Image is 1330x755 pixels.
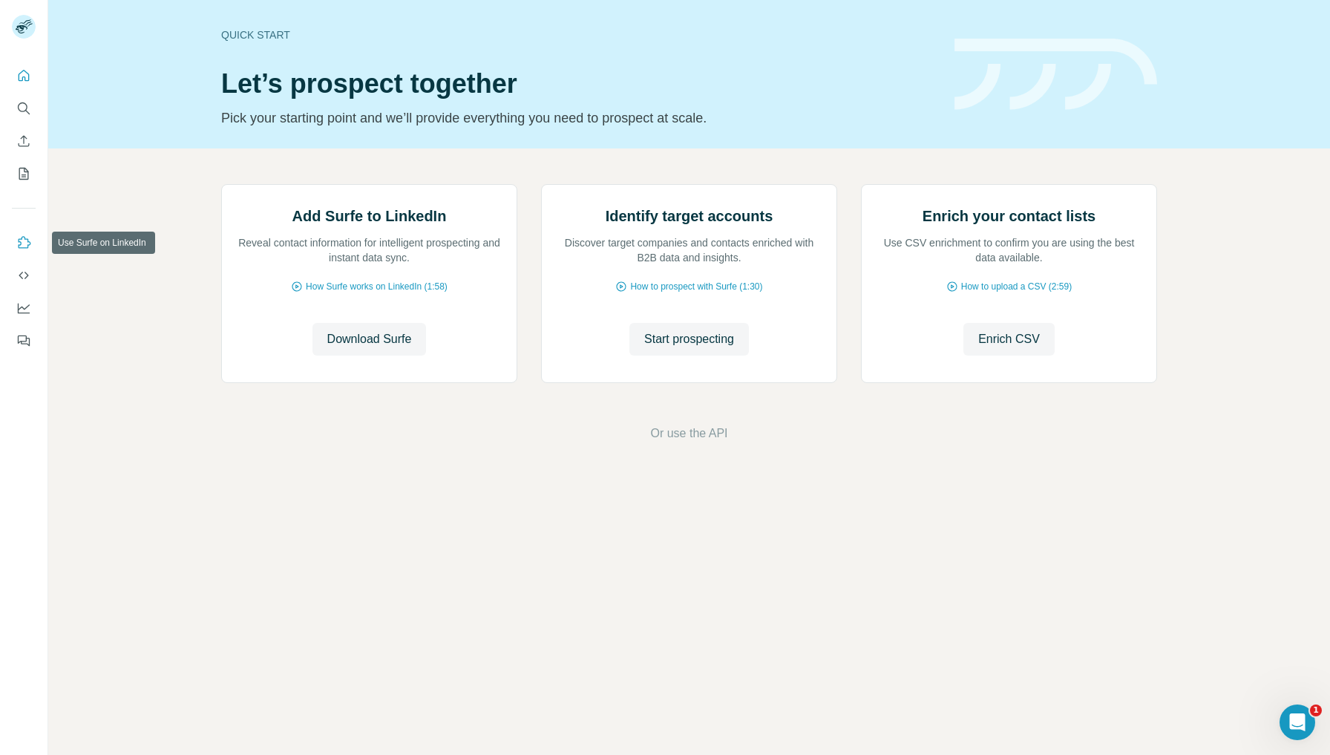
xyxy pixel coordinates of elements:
[978,330,1040,348] span: Enrich CSV
[327,330,412,348] span: Download Surfe
[221,27,937,42] div: Quick start
[12,262,36,289] button: Use Surfe API
[237,235,502,265] p: Reveal contact information for intelligent prospecting and instant data sync.
[12,295,36,321] button: Dashboard
[963,323,1055,356] button: Enrich CSV
[306,280,448,293] span: How Surfe works on LinkedIn (1:58)
[12,95,36,122] button: Search
[650,425,727,442] button: Or use the API
[630,280,762,293] span: How to prospect with Surfe (1:30)
[12,62,36,89] button: Quick start
[12,229,36,256] button: Use Surfe on LinkedIn
[1310,705,1322,716] span: 1
[1280,705,1315,740] iframe: Intercom live chat
[221,108,937,128] p: Pick your starting point and we’ll provide everything you need to prospect at scale.
[877,235,1141,265] p: Use CSV enrichment to confirm you are using the best data available.
[12,128,36,154] button: Enrich CSV
[312,323,427,356] button: Download Surfe
[954,39,1157,111] img: banner
[12,160,36,187] button: My lists
[923,206,1095,226] h2: Enrich your contact lists
[606,206,773,226] h2: Identify target accounts
[961,280,1072,293] span: How to upload a CSV (2:59)
[221,69,937,99] h1: Let’s prospect together
[644,330,734,348] span: Start prospecting
[12,327,36,354] button: Feedback
[557,235,822,265] p: Discover target companies and contacts enriched with B2B data and insights.
[629,323,749,356] button: Start prospecting
[292,206,447,226] h2: Add Surfe to LinkedIn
